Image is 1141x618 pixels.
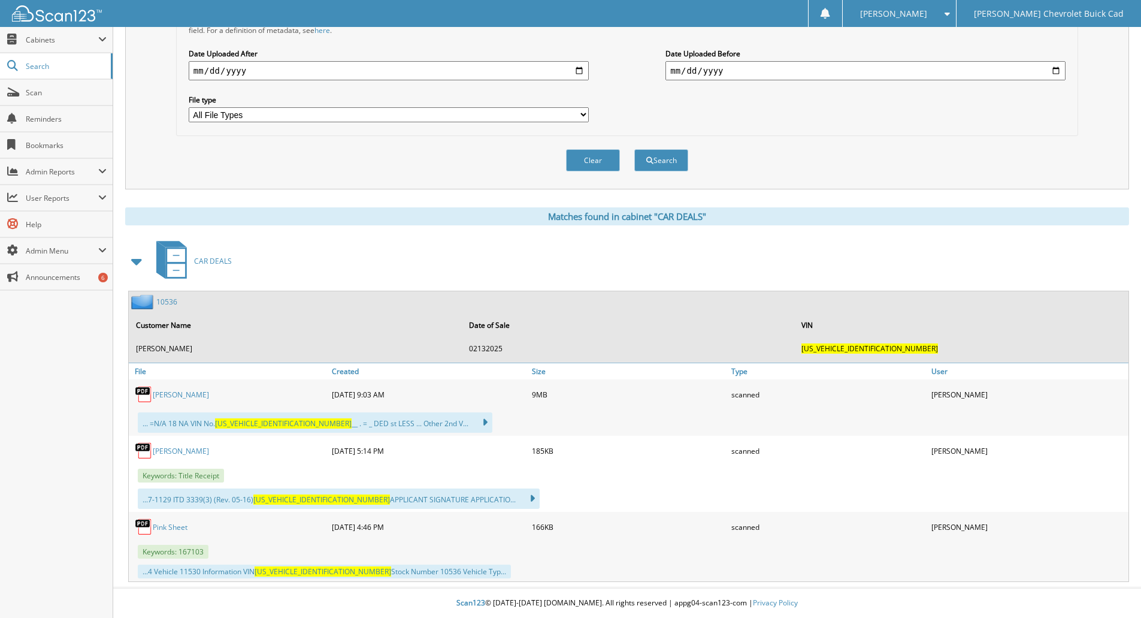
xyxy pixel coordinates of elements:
[529,363,729,379] a: Size
[130,313,462,337] th: Customer Name
[131,294,156,309] img: folder2.png
[113,589,1141,618] div: © [DATE]-[DATE] [DOMAIN_NAME]. All rights reserved | appg04-scan123-com |
[329,515,529,539] div: [DATE] 4:46 PM
[1081,560,1141,618] iframe: Chat Widget
[130,339,462,358] td: [PERSON_NAME]
[928,382,1128,406] div: [PERSON_NAME]
[665,49,1066,59] label: Date Uploaded Before
[463,313,795,337] th: Date of Sale
[26,193,98,203] span: User Reports
[26,61,105,71] span: Search
[26,272,107,282] span: Announcements
[463,339,795,358] td: 02132025
[135,442,153,460] img: PDF.png
[329,363,529,379] a: Created
[189,49,589,59] label: Date Uploaded After
[138,545,208,559] span: Keywords: 167103
[135,385,153,403] img: PDF.png
[456,598,485,608] span: Scan123
[329,382,529,406] div: [DATE] 9:03 AM
[194,256,232,266] span: CAR DEALS
[26,219,107,230] span: Help
[26,140,107,150] span: Bookmarks
[566,149,620,171] button: Clear
[529,439,729,463] div: 185KB
[329,439,529,463] div: [DATE] 5:14 PM
[928,363,1128,379] a: User
[12,5,102,22] img: scan123-logo-white.svg
[189,95,589,105] label: File type
[153,446,209,456] a: [PERSON_NAME]
[125,207,1129,225] div: Matches found in cabinet "CAR DEALS"
[26,167,98,177] span: Admin Reports
[529,382,729,406] div: 9MB
[215,418,352,429] span: [US_VEHICLE_IDENTIFICATION_NUMBER]
[728,363,928,379] a: Type
[129,363,329,379] a: File
[753,598,798,608] a: Privacy Policy
[255,566,391,577] span: [US_VEHICLE_IDENTIFICATION_NUMBER]
[974,10,1124,17] span: [PERSON_NAME] Chevrolet Buick Cad
[153,390,209,400] a: [PERSON_NAME]
[138,412,492,433] div: ... =N/A 18 NA VIN No. __ . = _ DED st LESS ... Other 2nd V...
[98,273,108,282] div: 6
[26,88,107,98] span: Scan
[728,439,928,463] div: scanned
[634,149,688,171] button: Search
[795,313,1127,337] th: VIN
[138,565,511,578] div: ...4 Vehicle 11530 Information VIN Stock Number 10536 Vehicle Typ...
[314,25,330,35] a: here
[860,10,927,17] span: [PERSON_NAME]
[26,246,98,256] span: Admin Menu
[728,382,928,406] div: scanned
[26,114,107,124] span: Reminders
[156,297,177,307] a: 10536
[665,61,1066,80] input: end
[149,237,232,285] a: CAR DEALS
[253,495,390,505] span: [US_VEHICLE_IDENTIFICATION_NUMBER]
[26,35,98,45] span: Cabinets
[928,515,1128,539] div: [PERSON_NAME]
[529,515,729,539] div: 166KB
[801,343,938,354] span: [US_VEHICLE_IDENTIFICATION_NUMBER]
[153,522,187,532] a: Pink Sheet
[138,469,224,483] span: Keywords: Title Receipt
[135,518,153,536] img: PDF.png
[189,61,589,80] input: start
[928,439,1128,463] div: [PERSON_NAME]
[138,489,540,509] div: ...7-1129 ITD 3339(3) (Rev. 05-16) APPLICANT SIGNATURE APPLICATIO...
[728,515,928,539] div: scanned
